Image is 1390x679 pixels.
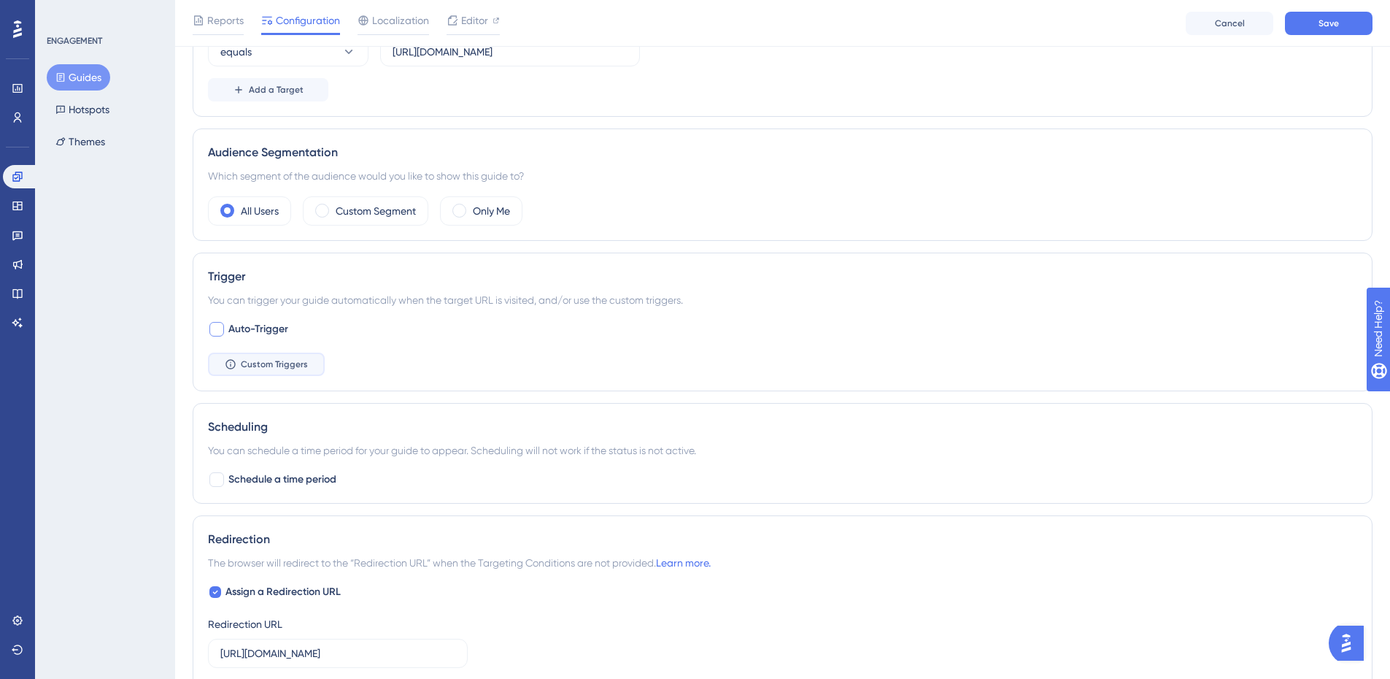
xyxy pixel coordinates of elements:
span: Save [1318,18,1339,29]
div: Scheduling [208,418,1357,436]
div: Trigger [208,268,1357,285]
label: Custom Segment [336,202,416,220]
label: Only Me [473,202,510,220]
a: Learn more. [656,557,711,569]
button: Guides [47,64,110,91]
span: Localization [372,12,429,29]
span: equals [220,43,252,61]
div: Which segment of the audience would you like to show this guide to? [208,167,1357,185]
span: Assign a Redirection URL [225,583,341,601]
span: Add a Target [249,84,304,96]
button: Hotspots [47,96,118,123]
div: Redirection [208,531,1357,548]
span: Cancel [1215,18,1245,29]
span: Configuration [276,12,340,29]
span: Need Help? [34,4,91,21]
button: Add a Target [208,78,328,101]
button: Save [1285,12,1372,35]
input: yourwebsite.com/path [393,44,628,60]
div: You can trigger your guide automatically when the target URL is visited, and/or use the custom tr... [208,291,1357,309]
span: The browser will redirect to the “Redirection URL” when the Targeting Conditions are not provided. [208,554,711,572]
span: Auto-Trigger [228,321,288,338]
div: You can schedule a time period for your guide to appear. Scheduling will not work if the status i... [208,442,1357,459]
span: Schedule a time period [228,471,336,488]
button: Themes [47,128,114,155]
label: All Users [241,202,279,220]
div: Redirection URL [208,615,282,633]
input: https://www.example.com/ [220,645,455,661]
span: Custom Triggers [241,358,308,370]
button: Custom Triggers [208,353,325,376]
div: Audience Segmentation [208,144,1357,161]
button: equals [208,37,368,66]
iframe: UserGuiding AI Assistant Launcher [1329,621,1372,665]
span: Reports [207,12,244,29]
span: Editor [461,12,488,29]
div: ENGAGEMENT [47,35,102,47]
button: Cancel [1186,12,1273,35]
